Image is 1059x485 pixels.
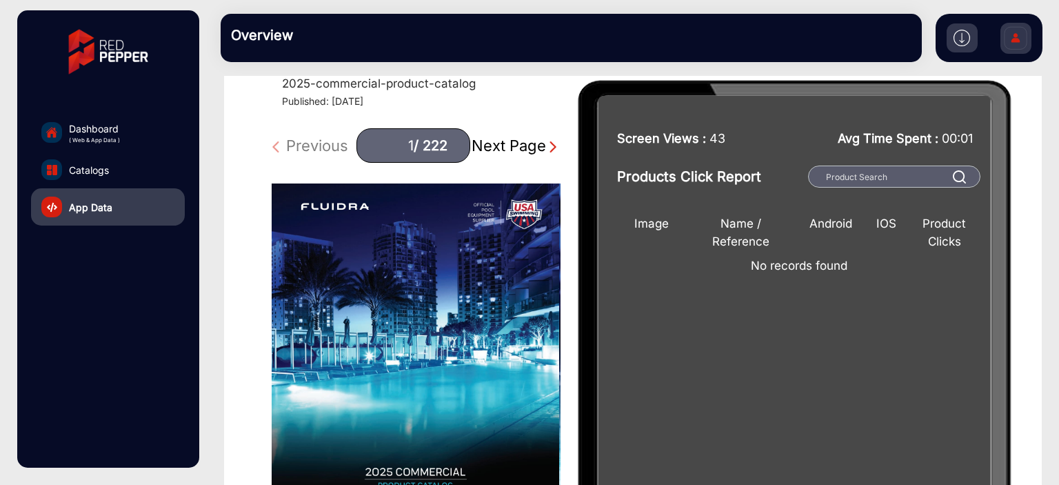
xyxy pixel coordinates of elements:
[1001,16,1030,64] img: Sign%20Up.svg
[282,96,1025,108] h4: Published: [DATE]
[808,166,980,188] input: Product Search
[472,135,560,157] div: Next Page
[69,136,120,144] span: ( Web & App Data )
[624,215,682,250] div: Image
[799,215,857,250] div: Android
[624,257,974,275] span: No records found
[954,30,970,46] img: h2download.svg
[942,131,973,146] span: 00:01
[282,77,476,90] h5: 2025-commercial-product-catalog
[69,200,112,215] span: App Data
[414,137,447,155] div: / 222
[47,202,57,212] img: catalog
[31,151,185,188] a: Catalogs
[59,17,158,86] img: vmg-logo
[231,27,424,43] h3: Overview
[31,114,185,151] a: Dashboard( Web & App Data )
[546,140,560,154] img: Next Page
[617,129,706,148] span: Screen Views :
[953,170,967,184] img: prodSearch%20_white.svg
[31,188,185,226] a: App Data
[915,215,973,250] div: Product Clicks
[709,129,725,148] span: 43
[69,121,120,136] span: Dashboard
[838,129,938,148] span: Avg Time Spent :
[69,163,109,177] span: Catalogs
[857,215,915,250] div: IOS
[47,165,57,175] img: catalog
[46,126,58,139] img: home
[683,215,799,250] div: Name / Reference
